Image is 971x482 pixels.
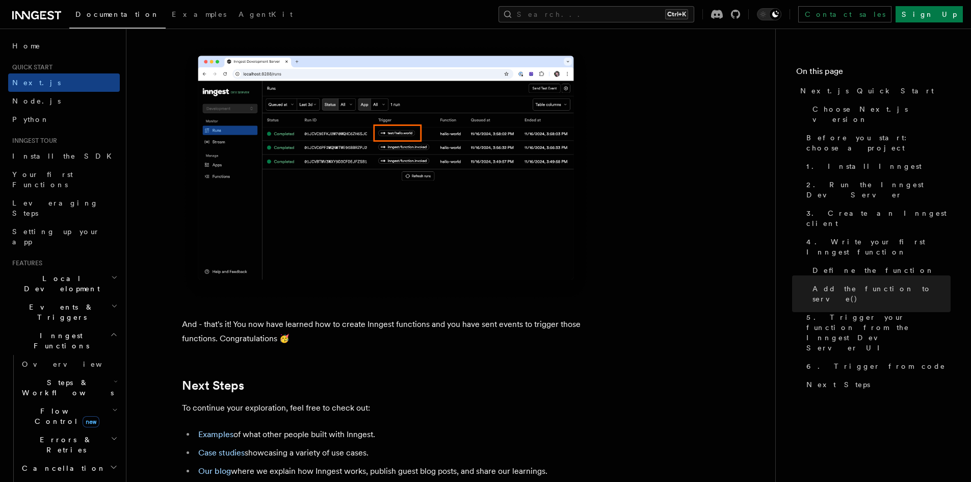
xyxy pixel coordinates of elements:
[802,204,951,233] a: 3. Create an Inngest client
[8,137,57,145] span: Inngest tour
[239,10,293,18] span: AgentKit
[12,199,98,217] span: Leveraging Steps
[8,92,120,110] a: Node.js
[12,227,100,246] span: Setting up your app
[83,416,99,427] span: new
[18,430,120,459] button: Errors & Retries
[18,463,106,473] span: Cancellation
[12,97,61,105] span: Node.js
[182,401,590,415] p: To continue your exploration, feel free to check out:
[12,152,118,160] span: Install the SDK
[806,361,946,371] span: 6. Trigger from code
[12,41,41,51] span: Home
[8,222,120,251] a: Setting up your app
[12,115,49,123] span: Python
[796,82,951,100] a: Next.js Quick Start
[18,355,120,373] a: Overview
[806,312,951,353] span: 5. Trigger your function from the Inngest Dev Server UI
[806,180,951,200] span: 2. Run the Inngest Dev Server
[8,326,120,355] button: Inngest Functions
[182,45,590,301] img: Inngest Dev Server web interface's runs tab with a third run triggered by the 'test/hello.world' ...
[8,259,42,267] span: Features
[8,73,120,92] a: Next.js
[195,446,590,460] li: showcasing a variety of use cases.
[195,464,590,478] li: where we explain how Inngest works, publish guest blog posts, and share our learnings.
[802,308,951,357] a: 5. Trigger your function from the Inngest Dev Server UI
[198,466,231,476] a: Our blog
[195,427,590,442] li: of what other people built with Inngest.
[166,3,232,28] a: Examples
[18,377,114,398] span: Steps & Workflows
[808,280,951,308] a: Add the function to serve()
[8,110,120,129] a: Python
[8,298,120,326] button: Events & Triggers
[802,233,951,261] a: 4. Write your first Inngest function
[8,147,120,165] a: Install the SDK
[22,360,127,368] span: Overview
[172,10,226,18] span: Examples
[18,435,111,455] span: Errors & Retries
[802,157,951,175] a: 1. Install Inngest
[198,429,233,439] a: Examples
[798,6,891,22] a: Contact sales
[8,273,111,294] span: Local Development
[12,79,61,87] span: Next.js
[198,448,245,458] a: Case studies
[18,402,120,430] button: Flow Controlnew
[8,165,120,194] a: Your first Functions
[18,459,120,477] button: Cancellation
[8,331,110,351] span: Inngest Functions
[808,261,951,280] a: Define the function
[757,8,781,20] button: Toggle dark mode
[8,194,120,222] a: Leveraging Steps
[498,6,694,22] button: Search...Ctrl+K
[12,170,73,189] span: Your first Functions
[896,6,963,22] a: Sign Up
[802,129,951,157] a: Before you start: choose a project
[800,86,934,96] span: Next.js Quick Start
[806,237,951,257] span: 4. Write your first Inngest function
[665,9,688,19] kbd: Ctrl+K
[182,317,590,346] p: And - that's it! You now have learned how to create Inngest functions and you have sent events to...
[808,100,951,129] a: Choose Next.js version
[806,161,922,171] span: 1. Install Inngest
[802,375,951,394] a: Next Steps
[812,284,951,304] span: Add the function to serve()
[802,357,951,375] a: 6. Trigger from code
[806,208,951,229] span: 3. Create an Inngest client
[232,3,299,28] a: AgentKit
[812,265,934,275] span: Define the function
[802,175,951,204] a: 2. Run the Inngest Dev Server
[18,373,120,402] button: Steps & Workflows
[8,269,120,298] button: Local Development
[8,302,111,322] span: Events & Triggers
[69,3,166,29] a: Documentation
[18,406,112,426] span: Flow Control
[812,104,951,124] span: Choose Next.js version
[75,10,160,18] span: Documentation
[182,378,244,393] a: Next Steps
[806,133,951,153] span: Before you start: choose a project
[806,379,870,390] span: Next Steps
[8,63,53,71] span: Quick start
[8,37,120,55] a: Home
[796,65,951,82] h4: On this page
